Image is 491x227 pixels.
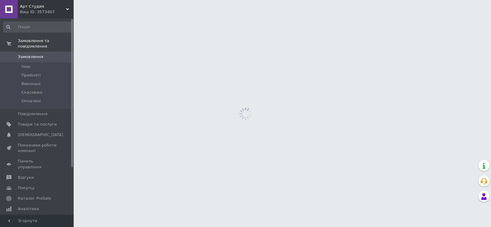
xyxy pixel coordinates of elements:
[20,4,66,9] span: Арт Студия
[18,38,74,49] span: Замовлення та повідомлення
[18,175,34,180] span: Відгуки
[18,111,48,117] span: Повідомлення
[3,22,72,33] input: Пошук
[18,206,39,212] span: Аналітика
[21,72,41,78] span: Прийняті
[21,64,30,69] span: Нові
[21,98,41,104] span: Оплачені
[18,185,34,191] span: Покупці
[20,9,74,15] div: Ваш ID: 3573407
[18,196,51,201] span: Каталог ProSale
[18,122,57,127] span: Товари та послуги
[21,81,41,87] span: Виконані
[18,143,57,154] span: Показники роботи компанії
[18,159,57,170] span: Панель управління
[21,90,42,95] span: Скасовані
[18,132,63,138] span: [DEMOGRAPHIC_DATA]
[18,54,43,60] span: Замовлення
